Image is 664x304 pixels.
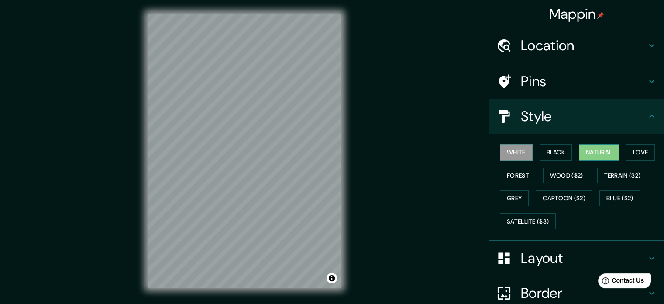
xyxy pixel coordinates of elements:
div: Layout [489,241,664,276]
h4: Pins [521,73,647,90]
button: Grey [500,190,529,206]
button: Cartoon ($2) [536,190,592,206]
img: pin-icon.png [597,12,604,19]
button: Toggle attribution [327,273,337,283]
button: Forest [500,168,536,184]
button: Wood ($2) [543,168,590,184]
h4: Layout [521,249,647,267]
button: Natural [579,144,619,161]
button: Blue ($2) [599,190,640,206]
iframe: Help widget launcher [586,270,654,294]
div: Style [489,99,664,134]
h4: Mappin [549,5,605,23]
button: Satellite ($3) [500,213,556,230]
button: Black [540,144,572,161]
button: Love [626,144,655,161]
h4: Location [521,37,647,54]
canvas: Map [148,14,341,288]
button: Terrain ($2) [597,168,648,184]
h4: Style [521,108,647,125]
h4: Border [521,284,647,302]
button: White [500,144,533,161]
div: Pins [489,64,664,99]
div: Location [489,28,664,63]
